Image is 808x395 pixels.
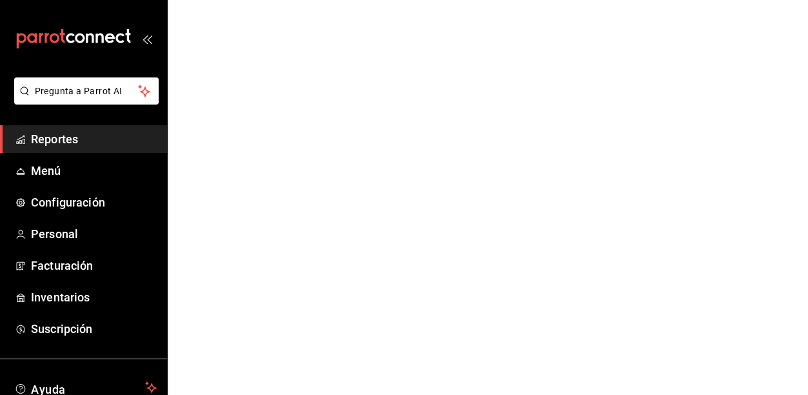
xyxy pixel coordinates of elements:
[31,320,157,338] span: Suscripción
[31,257,157,274] span: Facturación
[14,77,159,105] button: Pregunta a Parrot AI
[31,289,157,306] span: Inventarios
[31,130,157,148] span: Reportes
[31,194,157,211] span: Configuración
[9,94,159,107] a: Pregunta a Parrot AI
[31,162,157,179] span: Menú
[31,380,140,395] span: Ayuda
[31,225,157,243] span: Personal
[142,34,152,44] button: open_drawer_menu
[35,85,139,98] span: Pregunta a Parrot AI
